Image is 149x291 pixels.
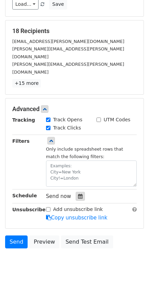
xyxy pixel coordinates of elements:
[12,138,30,144] strong: Filters
[12,39,124,44] small: [EMAIL_ADDRESS][PERSON_NAME][DOMAIN_NAME]
[53,116,83,123] label: Track Opens
[12,79,41,88] a: +15 more
[12,193,37,198] strong: Schedule
[104,116,130,123] label: UTM Codes
[53,206,103,213] label: Add unsubscribe link
[12,207,46,212] strong: Unsubscribe
[46,147,123,159] small: Only include spreadsheet rows that match the following filters:
[46,215,107,221] a: Copy unsubscribe link
[115,258,149,291] iframe: Chat Widget
[12,27,137,35] h5: 18 Recipients
[61,235,113,248] a: Send Test Email
[115,258,149,291] div: 聊天小工具
[5,235,28,248] a: Send
[53,124,81,132] label: Track Clicks
[12,46,124,59] small: [PERSON_NAME][EMAIL_ADDRESS][PERSON_NAME][DOMAIN_NAME]
[46,193,71,199] span: Send now
[12,117,35,123] strong: Tracking
[12,105,137,113] h5: Advanced
[29,235,59,248] a: Preview
[12,62,124,75] small: [PERSON_NAME][EMAIL_ADDRESS][PERSON_NAME][DOMAIN_NAME]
